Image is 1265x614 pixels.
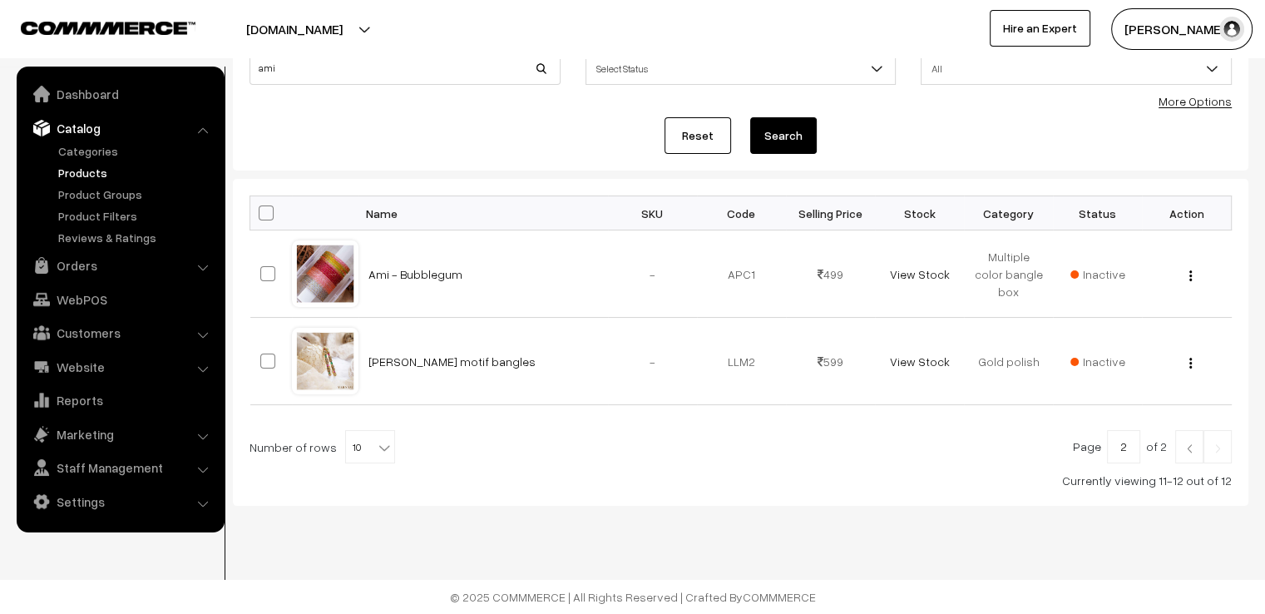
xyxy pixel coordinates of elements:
th: Code [697,196,786,230]
div: Currently viewing 11-12 out of 12 [250,472,1232,489]
span: Inactive [1070,353,1125,370]
td: - [608,318,697,405]
th: SKU [608,196,697,230]
span: 10 [345,430,395,463]
td: 599 [786,318,875,405]
th: Action [1142,196,1231,230]
a: COMMMERCE [743,590,816,604]
a: View Stock [889,354,949,369]
a: Product Groups [54,186,219,203]
span: Page [1073,439,1101,453]
a: Reset [665,117,731,154]
a: WebPOS [21,285,219,314]
a: [PERSON_NAME] motif bangles [368,354,536,369]
a: Catalog [21,113,219,143]
a: Customers [21,318,219,348]
a: Website [21,352,219,382]
span: 10 [346,431,394,464]
button: Search [750,117,817,154]
button: [DOMAIN_NAME] [188,8,401,50]
span: Select Status [586,52,897,85]
a: Product Filters [54,207,219,225]
a: Staff Management [21,453,219,483]
th: Name [358,196,608,230]
a: View Stock [889,267,949,281]
a: Reports [21,385,219,415]
td: 499 [786,230,875,318]
a: Categories [54,142,219,160]
td: Multiple color bangle box [964,230,1053,318]
a: Hire an Expert [990,10,1090,47]
a: Reviews & Ratings [54,229,219,246]
img: COMMMERCE [21,22,195,34]
img: Menu [1189,270,1192,281]
a: Marketing [21,419,219,449]
th: Selling Price [786,196,875,230]
th: Category [964,196,1053,230]
a: Settings [21,487,219,517]
span: Inactive [1070,265,1125,283]
span: All [922,54,1231,83]
img: Right [1210,443,1225,453]
a: COMMMERCE [21,17,166,37]
a: Ami - Bubblegum [368,267,462,281]
img: Menu [1189,358,1192,369]
th: Status [1053,196,1142,230]
input: Name / SKU / Code [250,52,561,85]
a: Orders [21,250,219,280]
td: LLM2 [697,318,786,405]
span: Select Status [586,54,896,83]
span: Number of rows [250,438,337,456]
td: APC1 [697,230,786,318]
td: Gold polish [964,318,1053,405]
a: More Options [1159,94,1232,108]
img: user [1219,17,1244,42]
td: - [608,230,697,318]
button: [PERSON_NAME] [1111,8,1253,50]
th: Stock [875,196,964,230]
img: Left [1182,443,1197,453]
span: of 2 [1146,439,1167,453]
a: Products [54,164,219,181]
span: All [921,52,1232,85]
a: Dashboard [21,79,219,109]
